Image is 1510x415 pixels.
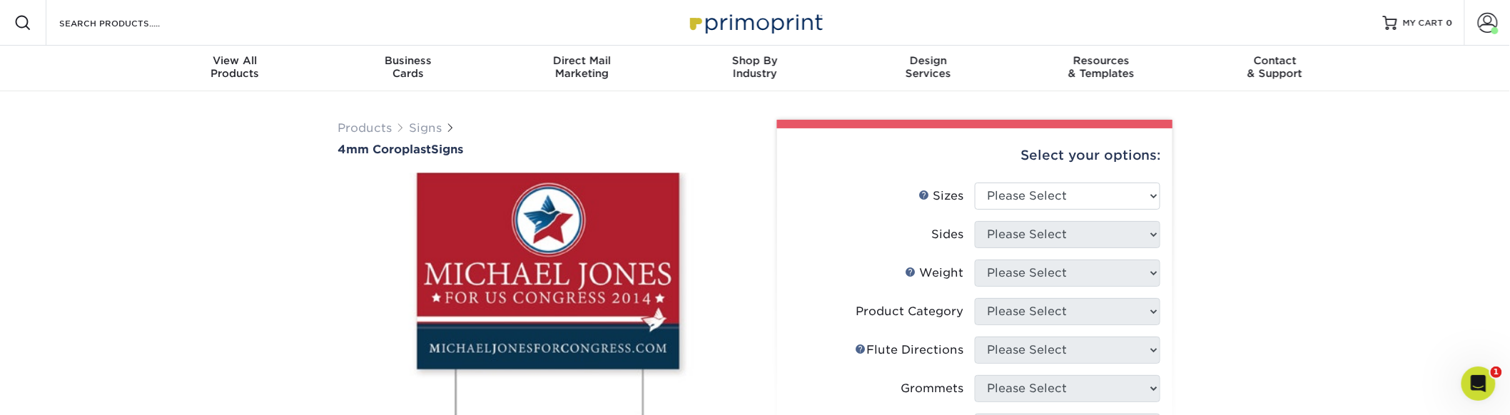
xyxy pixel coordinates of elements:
div: Grommets [901,380,963,397]
div: Flute Directions [855,342,963,359]
span: Direct Mail [495,54,669,67]
a: 4mm CoroplastSigns [338,143,744,156]
a: Signs [409,121,442,135]
div: & Support [1188,54,1362,80]
iframe: Intercom live chat [1461,367,1496,401]
span: Business [322,54,495,67]
span: View All [148,54,322,67]
span: Shop By [669,54,842,67]
div: Cards [322,54,495,80]
div: Marketing [495,54,669,80]
div: & Templates [1015,54,1188,80]
a: Shop ByIndustry [669,46,842,91]
div: Products [148,54,322,80]
div: Sides [931,226,963,243]
div: Product Category [856,303,963,320]
img: Primoprint [684,7,826,38]
div: Weight [905,265,963,282]
a: View AllProducts [148,46,322,91]
span: 1 [1491,367,1502,378]
div: Services [841,54,1015,80]
span: 4mm Coroplast [338,143,431,156]
a: Products [338,121,392,135]
div: Sizes [918,188,963,205]
span: Resources [1015,54,1188,67]
div: Select your options: [789,128,1161,183]
div: Industry [669,54,842,80]
a: Contact& Support [1188,46,1362,91]
span: Design [841,54,1015,67]
h1: Signs [338,143,744,156]
input: SEARCH PRODUCTS..... [58,14,197,31]
a: BusinessCards [322,46,495,91]
span: MY CART [1403,17,1444,29]
a: DesignServices [841,46,1015,91]
a: Resources& Templates [1015,46,1188,91]
span: 0 [1446,18,1453,28]
a: Direct MailMarketing [495,46,669,91]
span: Contact [1188,54,1362,67]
